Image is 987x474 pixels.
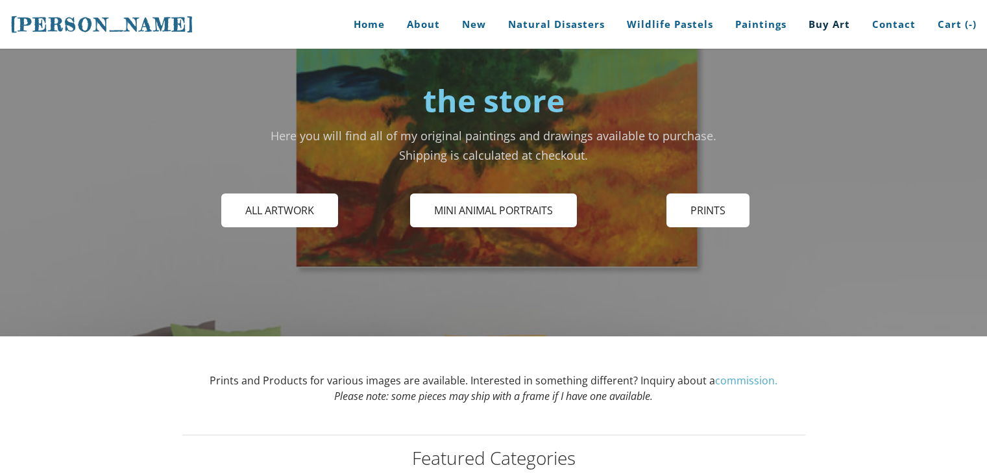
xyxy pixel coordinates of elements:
[182,449,805,467] h2: Featured Categories
[271,128,716,163] font: Here you will find all of my original paintings and drawings available to purchase. ​Shipping is ...
[410,193,577,227] a: Mini Animal Portraits
[210,373,777,403] font: Prints and Products for various images are available. Interested in something different? Inquiry ...
[411,195,576,226] span: Mini Animal Portraits
[10,14,195,36] span: [PERSON_NAME]
[969,18,973,31] span: -
[10,12,195,37] a: [PERSON_NAME]
[423,79,565,121] strong: the store
[334,389,653,403] em: Please note: some pieces may ship with a frame if I have one available.
[668,195,748,226] span: Prints
[221,193,338,227] a: All Artwork
[715,373,777,388] a: commission.
[223,195,337,226] span: All Artwork
[666,193,749,227] a: Prints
